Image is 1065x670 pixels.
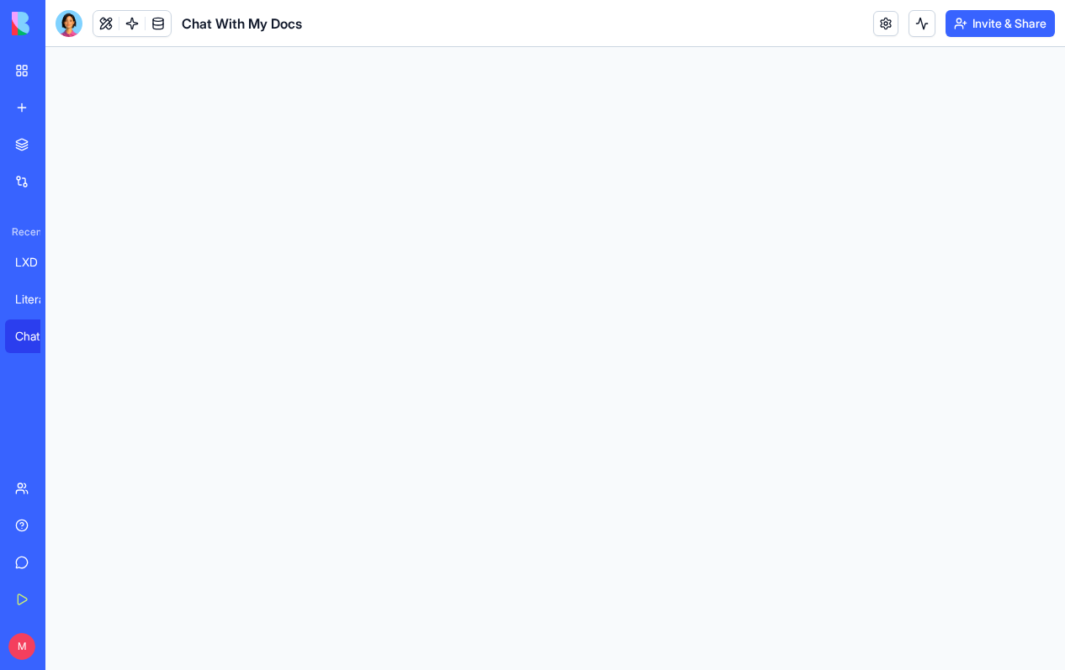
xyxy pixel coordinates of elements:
[8,633,35,660] span: M
[12,12,116,35] img: logo
[15,254,62,271] div: LXD Consultation Intake
[5,245,72,279] a: LXD Consultation Intake
[15,328,62,345] div: Chat With My Docs
[182,13,302,34] span: Chat With My Docs
[946,10,1055,37] button: Invite & Share
[5,282,72,316] a: Literary Blog
[5,319,72,353] a: Chat With My Docs
[5,225,40,239] span: Recent
[15,291,62,308] div: Literary Blog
